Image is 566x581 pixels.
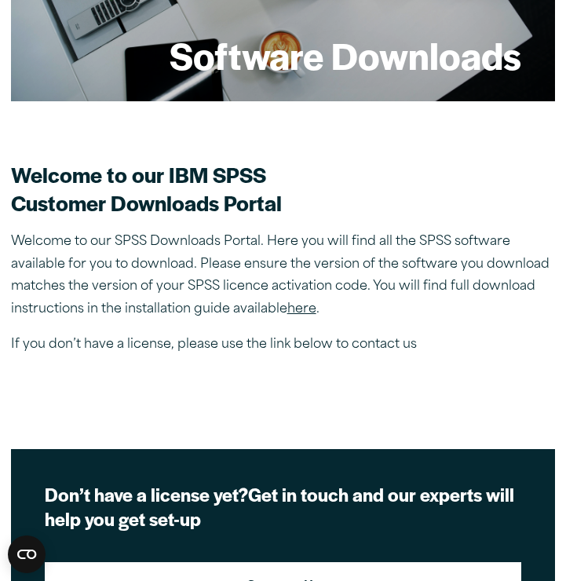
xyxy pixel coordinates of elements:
[45,481,248,507] strong: Don’t have a license yet?
[11,160,556,217] h2: Welcome to our IBM SPSS Customer Downloads Portal
[11,231,556,321] p: Welcome to our SPSS Downloads Portal. Here you will find all the SPSS software available for you ...
[45,483,521,532] h2: Get in touch and our experts will help you get set-up
[170,31,521,80] h1: Software Downloads
[287,303,316,316] a: here
[11,334,556,356] p: If you don’t have a license, please use the link below to contact us
[8,535,46,573] button: Open CMP widget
